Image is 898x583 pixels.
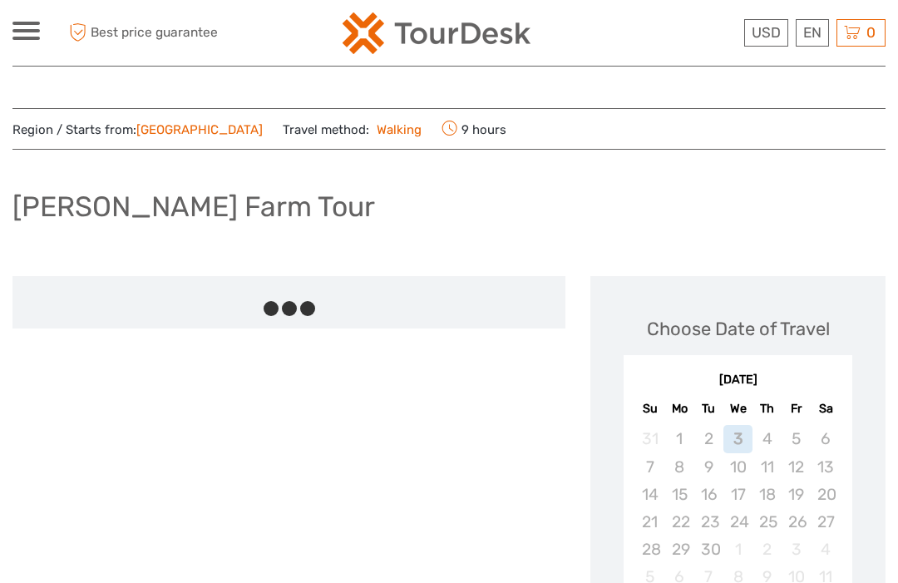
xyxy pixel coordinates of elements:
[811,453,840,481] div: Not available Saturday, September 13th, 2025
[665,425,694,452] div: Not available Monday, September 1st, 2025
[796,19,829,47] div: EN
[136,122,263,137] a: [GEOGRAPHIC_DATA]
[665,481,694,508] div: Not available Monday, September 15th, 2025
[782,508,811,536] div: Not available Friday, September 26th, 2025
[811,398,840,420] div: Sa
[782,481,811,508] div: Not available Friday, September 19th, 2025
[694,425,723,452] div: Not available Tuesday, September 2nd, 2025
[811,481,840,508] div: Not available Saturday, September 20th, 2025
[694,536,723,563] div: Not available Tuesday, September 30th, 2025
[811,425,840,452] div: Not available Saturday, September 6th, 2025
[811,536,840,563] div: Not available Saturday, October 4th, 2025
[369,122,422,137] a: Walking
[782,453,811,481] div: Not available Friday, September 12th, 2025
[635,453,664,481] div: Not available Sunday, September 7th, 2025
[665,398,694,420] div: Mo
[723,508,752,536] div: Not available Wednesday, September 24th, 2025
[723,536,752,563] div: Not available Wednesday, October 1st, 2025
[811,508,840,536] div: Not available Saturday, September 27th, 2025
[665,508,694,536] div: Not available Monday, September 22nd, 2025
[694,398,723,420] div: Tu
[635,425,664,452] div: Not available Sunday, August 31st, 2025
[864,24,878,41] span: 0
[723,398,752,420] div: We
[12,190,375,224] h1: [PERSON_NAME] Farm Tour
[752,425,782,452] div: Not available Thursday, September 4th, 2025
[694,453,723,481] div: Not available Tuesday, September 9th, 2025
[665,453,694,481] div: Not available Monday, September 8th, 2025
[624,372,852,389] div: [DATE]
[12,121,263,139] span: Region / Starts from:
[782,536,811,563] div: Not available Friday, October 3rd, 2025
[752,481,782,508] div: Not available Thursday, September 18th, 2025
[752,508,782,536] div: Not available Thursday, September 25th, 2025
[283,117,422,141] span: Travel method:
[343,12,530,54] img: 2254-3441b4b5-4e5f-4d00-b396-31f1d84a6ebf_logo_small.png
[723,453,752,481] div: Not available Wednesday, September 10th, 2025
[635,398,664,420] div: Su
[442,117,506,141] span: 9 hours
[752,453,782,481] div: Not available Thursday, September 11th, 2025
[752,536,782,563] div: Not available Thursday, October 2nd, 2025
[635,481,664,508] div: Not available Sunday, September 14th, 2025
[635,536,664,563] div: Not available Sunday, September 28th, 2025
[694,508,723,536] div: Not available Tuesday, September 23rd, 2025
[65,19,231,47] span: Best price guarantee
[782,398,811,420] div: Fr
[752,398,782,420] div: Th
[635,508,664,536] div: Not available Sunday, September 21st, 2025
[723,481,752,508] div: Not available Wednesday, September 17th, 2025
[782,425,811,452] div: Not available Friday, September 5th, 2025
[694,481,723,508] div: Not available Tuesday, September 16th, 2025
[647,316,830,342] div: Choose Date of Travel
[752,24,781,41] span: USD
[723,425,752,452] div: Not available Wednesday, September 3rd, 2025
[665,536,694,563] div: Not available Monday, September 29th, 2025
